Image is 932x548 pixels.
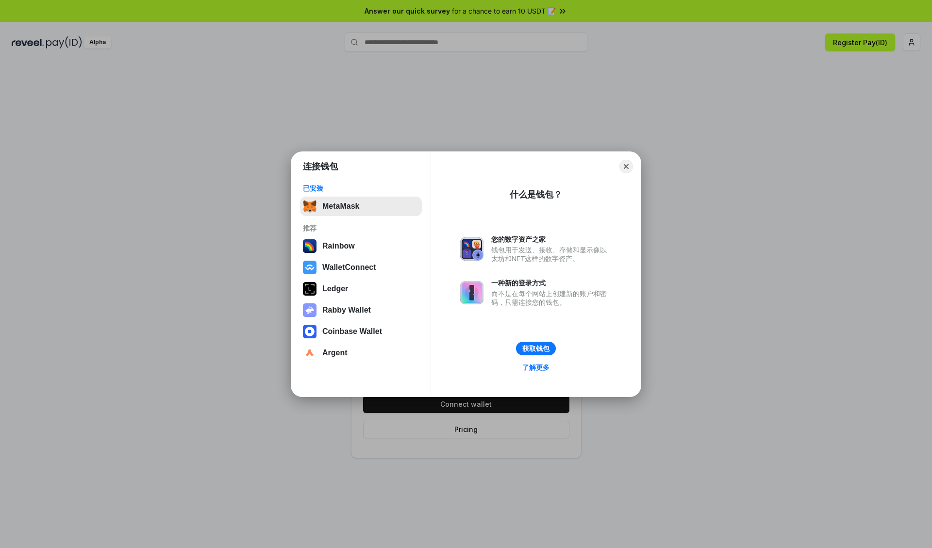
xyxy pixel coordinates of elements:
[300,343,422,363] button: Argent
[303,261,316,274] img: svg+xml,%3Csvg%20width%3D%2228%22%20height%3D%2228%22%20viewBox%3D%220%200%2028%2028%22%20fill%3D...
[516,361,555,374] a: 了解更多
[491,289,612,307] div: 而不是在每个网站上创建新的账户和密码，只需连接您的钱包。
[619,160,633,173] button: Close
[300,236,422,256] button: Rainbow
[300,279,422,299] button: Ledger
[460,281,483,304] img: svg+xml,%3Csvg%20xmlns%3D%22http%3A%2F%2Fwww.w3.org%2F2000%2Fsvg%22%20fill%3D%22none%22%20viewBox...
[322,263,376,272] div: WalletConnect
[303,303,316,317] img: svg+xml,%3Csvg%20xmlns%3D%22http%3A%2F%2Fwww.w3.org%2F2000%2Fsvg%22%20fill%3D%22none%22%20viewBox...
[303,199,316,213] img: svg+xml,%3Csvg%20fill%3D%22none%22%20height%3D%2233%22%20viewBox%3D%220%200%2035%2033%22%20width%...
[303,325,316,338] img: svg+xml,%3Csvg%20width%3D%2228%22%20height%3D%2228%22%20viewBox%3D%220%200%2028%2028%22%20fill%3D...
[516,342,556,355] button: 获取钱包
[491,246,612,263] div: 钱包用于发送、接收、存储和显示像以太坊和NFT这样的数字资产。
[303,161,338,172] h1: 连接钱包
[300,258,422,277] button: WalletConnect
[322,202,359,211] div: MetaMask
[460,237,483,261] img: svg+xml,%3Csvg%20xmlns%3D%22http%3A%2F%2Fwww.w3.org%2F2000%2Fsvg%22%20fill%3D%22none%22%20viewBox...
[303,239,316,253] img: svg+xml,%3Csvg%20width%3D%22120%22%20height%3D%22120%22%20viewBox%3D%220%200%20120%20120%22%20fil...
[300,300,422,320] button: Rabby Wallet
[510,189,562,200] div: 什么是钱包？
[491,235,612,244] div: 您的数字资产之家
[322,327,382,336] div: Coinbase Wallet
[491,279,612,287] div: 一种新的登录方式
[300,197,422,216] button: MetaMask
[300,322,422,341] button: Coinbase Wallet
[322,242,355,250] div: Rainbow
[322,306,371,315] div: Rabby Wallet
[522,363,549,372] div: 了解更多
[303,346,316,360] img: svg+xml,%3Csvg%20width%3D%2228%22%20height%3D%2228%22%20viewBox%3D%220%200%2028%2028%22%20fill%3D...
[322,349,348,357] div: Argent
[322,284,348,293] div: Ledger
[303,282,316,296] img: svg+xml,%3Csvg%20xmlns%3D%22http%3A%2F%2Fwww.w3.org%2F2000%2Fsvg%22%20width%3D%2228%22%20height%3...
[303,224,419,232] div: 推荐
[522,344,549,353] div: 获取钱包
[303,184,419,193] div: 已安装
